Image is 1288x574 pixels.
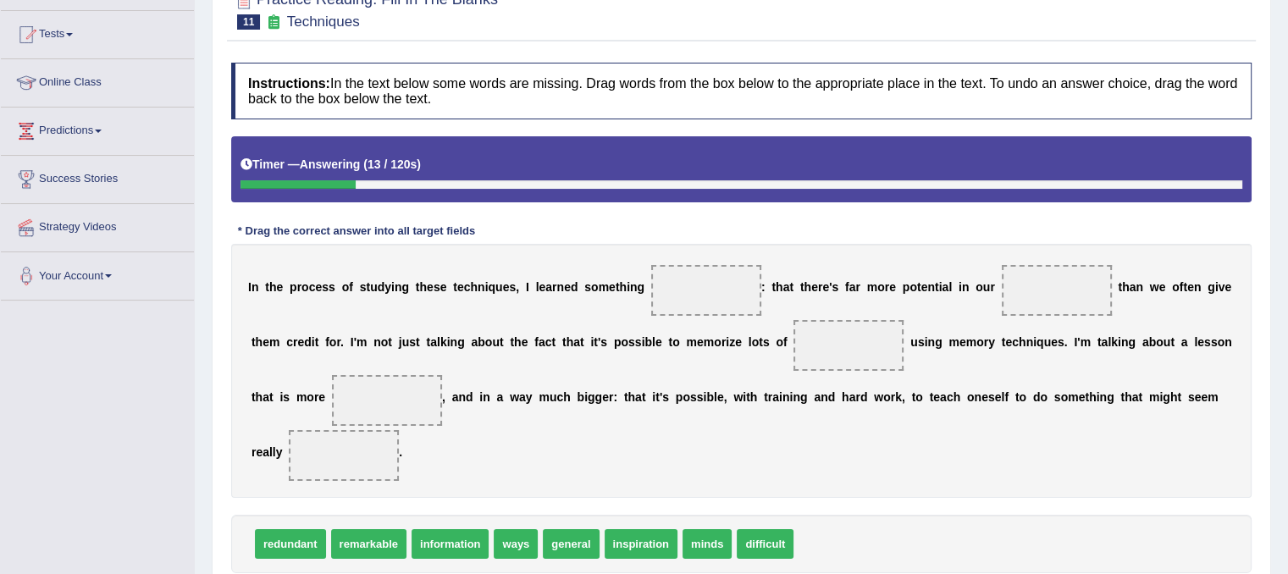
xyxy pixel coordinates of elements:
[687,335,697,349] b: m
[959,280,962,294] b: i
[927,280,935,294] b: n
[644,335,652,349] b: b
[1,108,194,150] a: Predictions
[1033,335,1036,349] b: i
[655,390,660,404] b: t
[256,335,263,349] b: h
[1,204,194,246] a: Strategy Videos
[976,335,984,349] b: o
[976,280,983,294] b: o
[1122,280,1130,294] b: h
[768,390,772,404] b: r
[988,335,995,349] b: y
[621,335,628,349] b: o
[522,335,528,349] b: e
[457,280,464,294] b: e
[1164,335,1171,349] b: u
[402,335,410,349] b: u
[314,390,318,404] b: r
[567,335,574,349] b: h
[602,390,609,404] b: e
[1005,335,1012,349] b: e
[637,280,644,294] b: g
[804,280,811,294] b: h
[1156,335,1164,349] b: o
[503,280,510,294] b: e
[1043,335,1051,349] b: u
[556,280,564,294] b: n
[1051,335,1058,349] b: e
[458,390,466,404] b: n
[903,280,910,294] b: p
[697,390,704,404] b: s
[550,390,557,404] b: u
[935,335,943,349] b: g
[909,280,917,294] b: o
[877,280,885,294] b: o
[1194,335,1197,349] b: l
[492,335,500,349] b: u
[763,335,770,349] b: s
[283,390,290,404] b: s
[783,335,788,349] b: f
[307,390,314,404] b: o
[683,390,690,404] b: o
[627,280,630,294] b: i
[509,280,516,294] b: s
[1130,280,1136,294] b: a
[697,335,704,349] b: e
[325,335,329,349] b: f
[704,335,714,349] b: m
[357,335,367,349] b: m
[485,335,493,349] b: o
[1187,280,1194,294] b: e
[772,390,779,404] b: a
[536,280,539,294] b: l
[948,280,952,294] b: l
[811,280,818,294] b: e
[514,335,522,349] b: h
[256,390,263,404] b: h
[1118,335,1121,349] b: i
[613,390,617,404] b: :
[384,280,391,294] b: y
[370,280,378,294] b: u
[1058,335,1064,349] b: s
[984,335,988,349] b: r
[594,335,598,349] b: t
[248,76,330,91] b: Instructions:
[609,280,616,294] b: e
[1149,335,1157,349] b: b
[867,280,877,294] b: m
[573,335,580,349] b: a
[1208,280,1215,294] b: g
[959,335,966,349] b: e
[1136,280,1143,294] b: n
[614,335,622,349] b: p
[452,390,459,404] b: a
[391,280,395,294] b: i
[743,390,746,404] b: i
[717,390,724,404] b: e
[276,280,283,294] b: e
[312,335,315,349] b: i
[849,280,856,294] b: a
[516,280,519,294] b: ,
[263,335,269,349] b: e
[416,335,420,349] b: t
[724,390,727,404] b: ,
[925,335,928,349] b: i
[453,280,457,294] b: t
[1219,280,1225,294] b: v
[399,335,402,349] b: j
[497,390,504,404] b: a
[466,390,473,404] b: d
[676,390,683,404] b: p
[590,335,594,349] b: i
[342,280,350,294] b: o
[761,280,766,294] b: :
[652,335,655,349] b: l
[609,390,613,404] b: r
[332,375,442,426] span: Drop target
[571,280,578,294] b: d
